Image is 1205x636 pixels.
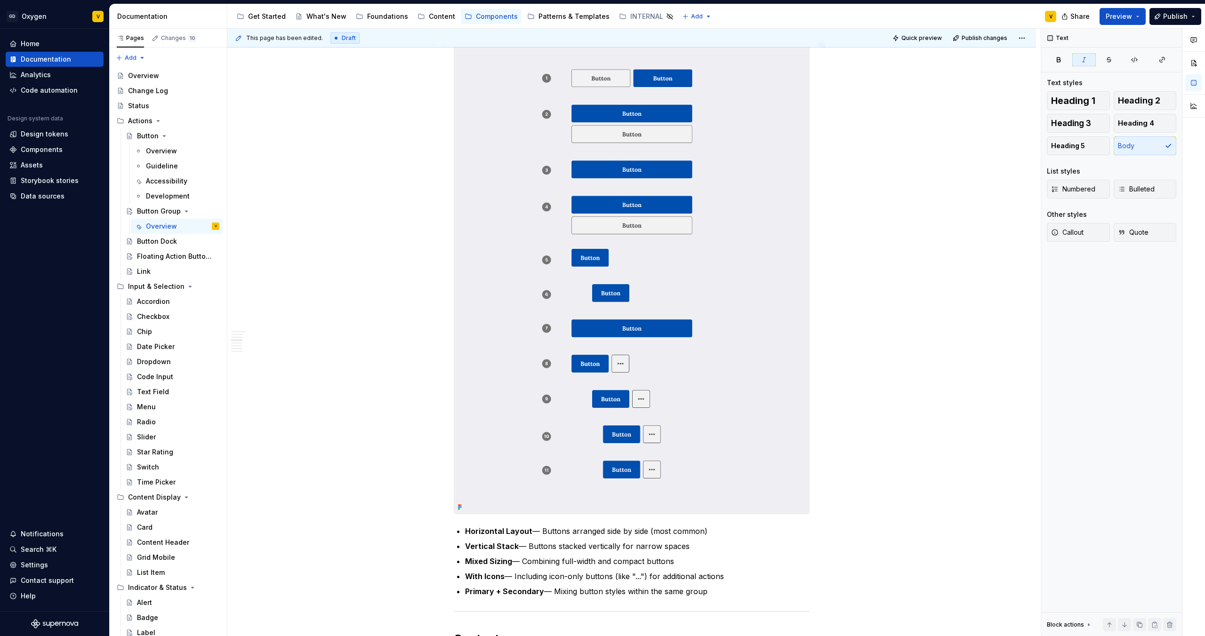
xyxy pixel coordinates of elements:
[146,222,177,231] div: Overview
[342,34,356,42] span: Draft
[137,432,156,442] div: Slider
[1114,91,1177,110] button: Heading 2
[6,573,104,588] button: Contact support
[125,54,137,62] span: Add
[21,529,64,539] div: Notifications
[137,252,215,261] div: Floating Action Button (FAB)
[137,357,171,366] div: Dropdown
[890,32,946,45] button: Quick preview
[1114,180,1177,199] button: Bulleted
[465,526,532,536] strong: Horizontal Layout
[523,9,613,24] a: Patterns & Templates
[6,83,104,98] a: Code automation
[137,342,175,351] div: Date Picker
[122,595,223,610] a: Alert
[122,128,223,143] a: Button
[1047,78,1083,87] div: Text styles
[6,526,104,541] button: Notifications
[146,176,187,186] div: Accessibility
[246,34,323,42] span: This page has been edited.
[21,129,68,139] div: Design tokens
[465,571,810,582] p: — Including icon-only buttons (like "...") for additional actions
[1118,228,1149,237] span: Quote
[1049,13,1052,20] div: V
[6,142,104,157] a: Components
[128,86,168,95] div: Change Log
[248,12,286,21] div: Get Started
[1057,8,1096,25] button: Share
[2,6,107,26] button: GDOxygenV
[21,176,79,185] div: Storybook stories
[1070,12,1090,21] span: Share
[122,294,223,309] a: Accordion
[21,70,51,79] div: Analytics
[146,161,178,171] div: Guideline
[465,572,505,581] strong: With Icons
[122,234,223,249] a: Button Dock
[414,9,459,24] a: Content
[465,556,810,567] p: — Combining full-width and compact buttons
[122,550,223,565] a: Grid Mobile
[679,10,715,23] button: Add
[146,191,190,201] div: Development
[1047,180,1110,199] button: Numbered
[122,309,223,324] a: Checkbox
[6,52,104,67] a: Documentation
[8,115,63,122] div: Design system data
[137,598,152,607] div: Alert
[113,98,223,113] a: Status
[6,557,104,572] a: Settings
[1047,618,1093,631] div: Block actions
[21,86,78,95] div: Code automation
[122,249,223,264] a: Floating Action Button (FAB)
[117,34,144,42] div: Pages
[113,580,223,595] div: Indicator & Status
[131,189,223,204] a: Development
[122,460,223,475] a: Switch
[1149,8,1201,25] button: Publish
[31,619,78,628] a: Supernova Logo
[137,477,176,487] div: Time Picker
[137,568,165,577] div: List Item
[122,369,223,384] a: Code Input
[137,312,169,321] div: Checkbox
[476,12,518,21] div: Components
[6,158,104,173] a: Assets
[128,493,181,502] div: Content Display
[367,12,408,21] div: Foundations
[137,297,170,306] div: Accordion
[1118,96,1160,105] span: Heading 2
[128,71,159,80] div: Overview
[21,145,63,154] div: Components
[1051,228,1084,237] span: Callout
[128,282,185,291] div: Input & Selection
[128,116,153,126] div: Actions
[1047,210,1087,219] div: Other styles
[291,9,350,24] a: What's New
[122,475,223,490] a: Time Picker
[122,429,223,445] a: Slider
[1100,8,1146,25] button: Preview
[21,591,36,601] div: Help
[1047,91,1110,110] button: Heading 1
[21,576,74,585] div: Contact support
[131,219,223,234] a: OverviewV
[137,387,169,397] div: Text Field
[137,267,151,276] div: Link
[465,586,810,597] p: — Mixing button styles within the same group
[22,12,47,21] div: Oxygen
[465,587,544,596] strong: Primary + Secondary
[188,34,197,42] span: 10
[233,7,677,26] div: Page tree
[113,113,223,128] div: Actions
[122,565,223,580] a: List Item
[128,583,187,592] div: Indicator & Status
[113,279,223,294] div: Input & Selection
[1051,184,1095,194] span: Numbered
[6,173,104,188] a: Storybook stories
[137,523,153,532] div: Card
[137,613,158,622] div: Badge
[454,40,809,513] img: d2d6c179-7eed-47a2-8cea-8e5256878b7a.png
[615,9,677,24] a: INTERNAL
[630,12,663,21] div: INTERNAL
